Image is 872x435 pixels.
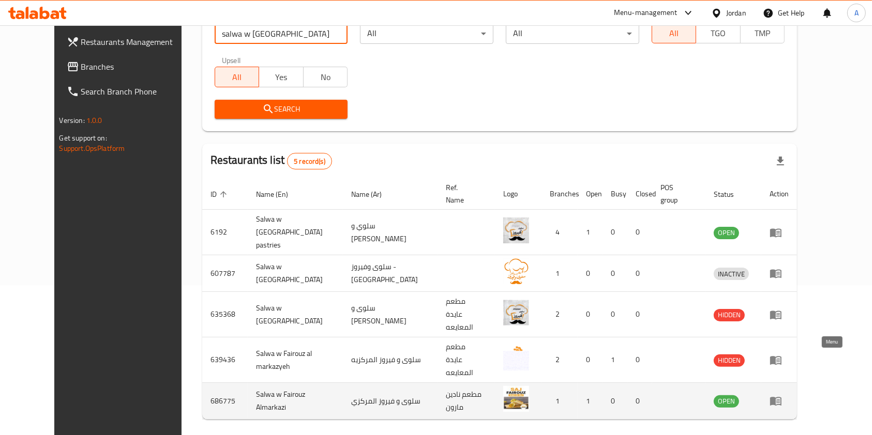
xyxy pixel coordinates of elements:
[714,395,739,407] span: OPEN
[503,345,529,371] img: Salwa w Fairouz al markazyeh
[770,308,789,321] div: Menu
[542,292,578,337] td: 2
[627,178,652,210] th: Closed
[287,153,332,169] div: Total records count
[288,157,332,166] span: 5 record(s)
[81,85,192,98] span: Search Branch Phone
[578,210,603,255] td: 1
[503,218,529,243] img: Salwa w Fairouz pastries
[770,226,789,239] div: Menu
[745,26,781,41] span: TMP
[603,383,627,420] td: 0
[308,70,344,85] span: No
[343,337,438,383] td: سلوى و فيروز المركزيه
[542,178,578,210] th: Branches
[202,178,798,420] table: enhanced table
[495,178,542,210] th: Logo
[603,178,627,210] th: Busy
[59,142,125,155] a: Support.OpsPlatform
[223,103,340,116] span: Search
[542,255,578,292] td: 1
[360,23,493,44] div: All
[696,23,741,43] button: TGO
[503,300,529,325] img: Salwa w Fairouz
[578,255,603,292] td: 0
[343,255,438,292] td: سلوى وفيروز - [GEOGRAPHIC_DATA]
[542,383,578,420] td: 1
[343,210,438,255] td: سلوي و [PERSON_NAME]
[627,292,652,337] td: 0
[59,131,107,145] span: Get support on:
[770,267,789,279] div: Menu
[700,26,736,41] span: TGO
[219,70,255,85] span: All
[603,210,627,255] td: 0
[627,210,652,255] td: 0
[503,386,529,412] img: Salwa w Fairouz Almarkazi
[202,210,248,255] td: 6192
[86,114,102,127] span: 1.0.0
[714,309,745,321] span: HIDDEN
[256,188,302,200] span: Name (En)
[446,181,483,206] span: Ref. Name
[714,354,745,367] div: HIDDEN
[81,36,192,48] span: Restaurants Management
[660,181,693,206] span: POS group
[656,26,693,41] span: All
[215,23,348,44] input: Search for restaurant name or ID..
[303,67,348,87] button: No
[770,354,789,366] div: Menu
[740,23,785,43] button: TMP
[215,100,348,119] button: Search
[714,227,739,239] span: OPEN
[438,337,495,383] td: مطعم عايدة المعايعه
[202,292,248,337] td: 635368
[351,188,395,200] span: Name (Ar)
[202,255,248,292] td: 607787
[603,292,627,337] td: 0
[248,292,343,337] td: Salwa w [GEOGRAPHIC_DATA]
[726,7,746,19] div: Jordan
[578,178,603,210] th: Open
[81,60,192,73] span: Branches
[714,188,747,200] span: Status
[222,56,241,64] label: Upsell
[578,337,603,383] td: 0
[438,292,495,337] td: مطعم عايدة المعايعه
[714,268,749,280] span: INACTIVE
[248,210,343,255] td: Salwa w [GEOGRAPHIC_DATA] pastries
[714,309,745,321] div: HIDDEN
[59,114,85,127] span: Version:
[202,383,248,420] td: 686775
[627,337,652,383] td: 0
[202,337,248,383] td: 639436
[506,23,639,44] div: All
[627,255,652,292] td: 0
[438,383,495,420] td: مطعم نادين مارون
[578,292,603,337] td: 0
[58,54,200,79] a: Branches
[768,149,793,174] div: Export file
[627,383,652,420] td: 0
[603,337,627,383] td: 1
[542,210,578,255] td: 4
[58,79,200,104] a: Search Branch Phone
[58,29,200,54] a: Restaurants Management
[854,7,859,19] span: A
[343,383,438,420] td: سلوى و فيروز المركزي
[248,337,343,383] td: Salwa w Fairouz al markazyeh
[603,255,627,292] td: 0
[248,383,343,420] td: Salwa w Fairouz Almarkazi
[211,188,230,200] span: ID
[578,383,603,420] td: 1
[343,292,438,337] td: سلوى و [PERSON_NAME]
[614,7,678,19] div: Menu-management
[211,152,332,169] h2: Restaurants list
[263,70,299,85] span: Yes
[542,337,578,383] td: 2
[259,67,304,87] button: Yes
[652,23,697,43] button: All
